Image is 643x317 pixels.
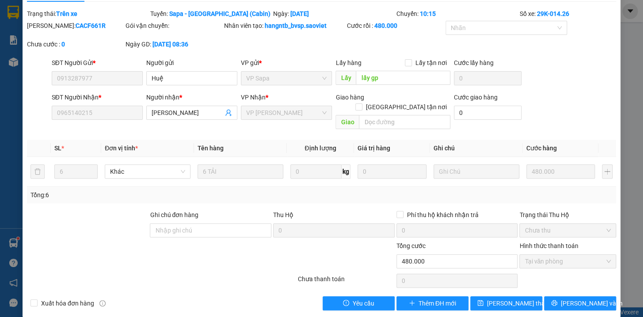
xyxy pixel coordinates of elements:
span: Giá trị hàng [358,145,390,152]
div: Ngày: [272,9,396,19]
button: printer[PERSON_NAME] và In [544,296,616,310]
span: Định lượng [304,145,336,152]
div: Tổng: 6 [30,190,249,200]
div: Trạng thái Thu Hộ [519,210,616,220]
span: Giao hàng [335,94,364,101]
span: [PERSON_NAME] và In [561,298,623,308]
b: 10:15 [420,10,436,17]
span: info-circle [99,300,106,306]
span: Lấy hàng [335,59,361,66]
button: delete [30,164,45,179]
span: VP Sapa [246,72,327,85]
div: Nhân viên tạo: [224,21,346,31]
div: Ngày GD: [126,39,222,49]
span: user-add [225,109,232,116]
button: exclamation-circleYêu cầu [323,296,395,310]
img: logo.jpg [5,7,49,51]
span: [PERSON_NAME] thay đổi [487,298,558,308]
div: Số xe: [518,9,617,19]
span: Yêu cầu [353,298,374,308]
h2: VP Nhận: VP Hàng LC [46,51,213,107]
label: Cước giao hàng [454,94,498,101]
span: Tại văn phòng [525,255,611,268]
input: Cước giao hàng [454,106,521,120]
b: 29K-014.26 [536,10,569,17]
input: Dọc đường [359,115,450,129]
b: Sapa - [GEOGRAPHIC_DATA] (Cabin) [169,10,270,17]
input: 0 [526,164,595,179]
b: 0 [61,41,65,48]
div: Gói vận chuyển: [126,21,222,31]
span: Chưa thu [525,224,611,237]
span: Tên hàng [198,145,224,152]
b: Trên xe [56,10,77,17]
b: CACF661R [76,22,106,29]
button: save[PERSON_NAME] thay đổi [470,296,542,310]
div: Chưa thanh toán [297,274,396,290]
span: printer [551,300,557,307]
span: Khác [110,165,185,178]
div: SĐT Người Gửi [52,58,143,68]
span: Xuất hóa đơn hàng [38,298,98,308]
span: Phí thu hộ khách nhận trả [403,210,482,220]
input: Dọc đường [356,71,450,85]
input: Cước lấy hàng [454,71,521,85]
b: [DOMAIN_NAME] [118,7,213,22]
span: exclamation-circle [343,300,349,307]
span: kg [342,164,350,179]
b: [DATE] 08:36 [152,41,188,48]
label: Ghi chú đơn hàng [150,211,198,218]
div: Tuyến: [149,9,272,19]
b: 480.000 [374,22,397,29]
span: Thêm ĐH mới [419,298,456,308]
span: Tổng cước [396,242,426,249]
span: save [477,300,483,307]
div: VP gửi [241,58,332,68]
div: Trạng thái: [26,9,149,19]
span: Lấy [335,71,356,85]
span: Giao [335,115,359,129]
span: Đơn vị tính [105,145,138,152]
span: plus [409,300,415,307]
div: [PERSON_NAME]: [27,21,124,31]
input: Ghi Chú [434,164,519,179]
span: Thu Hộ [273,211,293,218]
span: [GEOGRAPHIC_DATA] tận nơi [362,102,450,112]
div: Người gửi [146,58,237,68]
div: Chưa cước : [27,39,124,49]
span: Cước hàng [526,145,557,152]
div: Cước rồi : [347,21,444,31]
label: Cước lấy hàng [454,59,494,66]
div: Người nhận [146,92,237,102]
label: Hình thức thanh toán [519,242,578,249]
b: Sao Việt [53,21,108,35]
input: VD: Bàn, Ghế [198,164,283,179]
span: SL [54,145,61,152]
input: 0 [358,164,426,179]
b: [DATE] [290,10,309,17]
span: VP Gia Lâm [246,106,327,119]
div: Chuyến: [396,9,519,19]
button: plus [602,164,613,179]
h2: VYNS3GPT [5,51,71,66]
th: Ghi chú [430,140,523,157]
span: Lấy tận nơi [412,58,450,68]
button: plusThêm ĐH mới [396,296,468,310]
b: hangntb_bvsp.saoviet [265,22,327,29]
input: Ghi chú đơn hàng [150,223,271,237]
div: SĐT Người Nhận [52,92,143,102]
span: VP Nhận [241,94,266,101]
